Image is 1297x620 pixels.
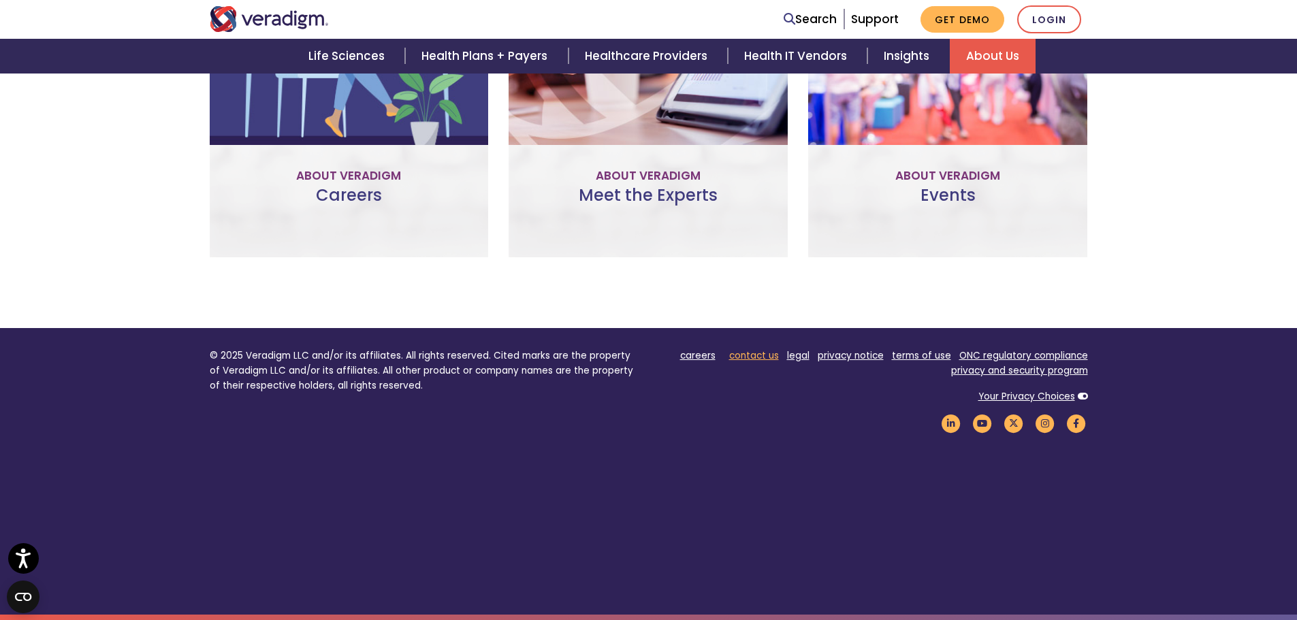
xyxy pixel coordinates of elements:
[920,6,1004,33] a: Get Demo
[1002,417,1025,430] a: Veradigm Twitter Link
[819,186,1076,225] h3: Events
[221,167,478,185] p: About Veradigm
[959,349,1088,362] a: ONC regulatory compliance
[292,39,405,74] a: Life Sciences
[210,348,639,393] p: © 2025 Veradigm LLC and/or its affiliates. All rights reserved. Cited marks are the property of V...
[867,39,950,74] a: Insights
[1065,417,1088,430] a: Veradigm Facebook Link
[940,417,963,430] a: Veradigm LinkedIn Link
[519,167,777,185] p: About Veradigm
[519,186,777,225] h3: Meet the Experts
[210,6,329,32] img: Veradigm logo
[784,10,837,29] a: Search
[569,39,728,74] a: Healthcare Providers
[978,390,1075,403] a: Your Privacy Choices
[405,39,568,74] a: Health Plans + Payers
[221,186,478,225] h3: Careers
[7,581,39,613] button: Open CMP widget
[787,349,810,362] a: legal
[971,417,994,430] a: Veradigm YouTube Link
[680,349,716,362] a: careers
[729,349,779,362] a: contact us
[819,167,1076,185] p: About Veradigm
[892,349,951,362] a: terms of use
[1017,5,1081,33] a: Login
[1036,522,1281,604] iframe: Drift Chat Widget
[728,39,867,74] a: Health IT Vendors
[951,364,1088,377] a: privacy and security program
[818,349,884,362] a: privacy notice
[851,11,899,27] a: Support
[1034,417,1057,430] a: Veradigm Instagram Link
[950,39,1036,74] a: About Us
